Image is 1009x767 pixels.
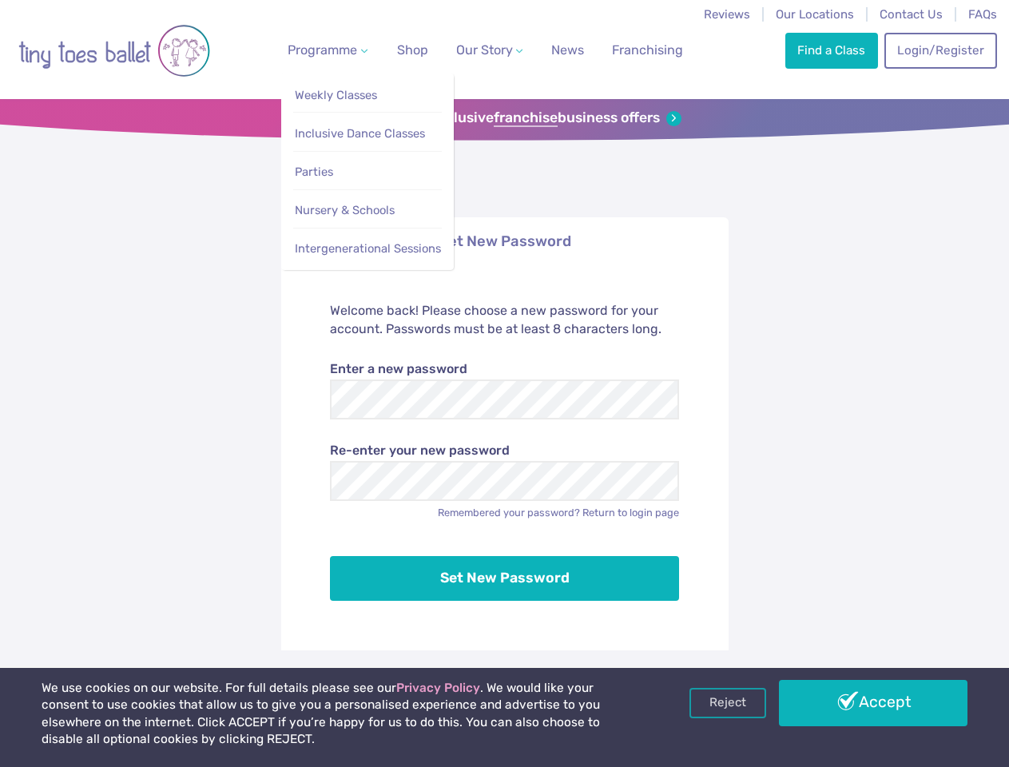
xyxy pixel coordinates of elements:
[288,42,357,58] span: Programme
[391,34,435,66] a: Shop
[884,33,996,68] a: Login/Register
[456,42,513,58] span: Our Story
[281,34,374,66] a: Programme
[330,556,679,601] button: Set New Password
[330,302,679,338] p: Welcome back! Please choose a new password for your account. Passwords must be at least 8 charact...
[330,360,679,378] label: Enter a new password
[293,81,442,110] a: Weekly Classes
[438,507,679,519] a: Remembered your password? Return to login page
[295,241,441,256] span: Intergenerational Sessions
[397,42,428,58] span: Shop
[606,34,689,66] a: Franchising
[704,7,750,22] a: Reviews
[330,442,679,459] label: Re-enter your new password
[449,34,529,66] a: Our Story
[293,234,442,264] a: Intergenerational Sessions
[880,7,943,22] a: Contact Us
[42,680,643,749] p: We use cookies on our website. For full details please see our . We would like your consent to us...
[776,7,854,22] a: Our Locations
[295,203,395,217] span: Nursery & Schools
[494,109,558,127] strong: franchise
[293,196,442,225] a: Nursery & Schools
[689,688,766,718] a: Reject
[551,42,584,58] span: News
[612,42,683,58] span: Franchising
[545,34,590,66] a: News
[295,165,333,179] span: Parties
[293,157,442,187] a: Parties
[968,7,997,22] a: FAQs
[779,680,967,726] a: Accept
[293,119,442,149] a: Inclusive Dance Classes
[396,681,480,695] a: Privacy Policy
[295,126,425,141] span: Inclusive Dance Classes
[328,109,681,127] a: Sign up for our exclusivefranchisebusiness offers
[295,88,377,102] span: Weekly Classes
[18,10,210,91] img: tiny toes ballet
[785,33,878,68] a: Find a Class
